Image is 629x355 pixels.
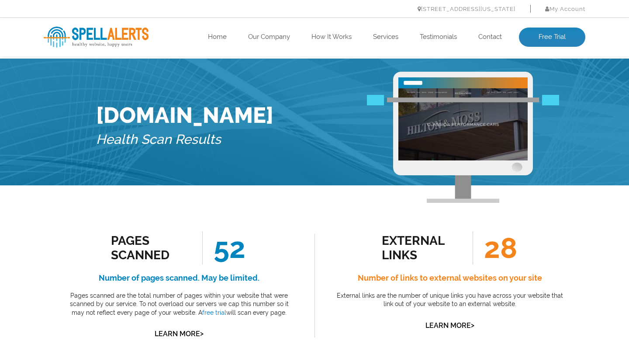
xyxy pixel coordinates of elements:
a: free trial [202,309,226,316]
p: Pages scanned are the total number of pages within your website that were scanned by our service.... [63,292,295,317]
span: > [200,327,204,340]
img: Free Webiste Analysis [393,72,533,203]
a: Learn More> [425,321,474,330]
span: 52 [202,231,245,265]
span: > [471,319,474,331]
span: 28 [473,231,517,265]
h5: Health Scan Results [96,128,273,151]
div: Pages Scanned [111,233,190,262]
h4: Number of pages scanned. May be limited. [63,271,295,285]
h1: [DOMAIN_NAME] [96,102,273,128]
img: Free Website Analysis [398,88,528,160]
a: Learn More> [155,330,204,338]
div: external links [382,233,461,262]
h4: Number of links to external websites on your site [334,271,566,285]
p: External links are the number of unique links you have across your website that link out of your ... [334,292,566,309]
img: Free Webiste Analysis [367,145,559,155]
